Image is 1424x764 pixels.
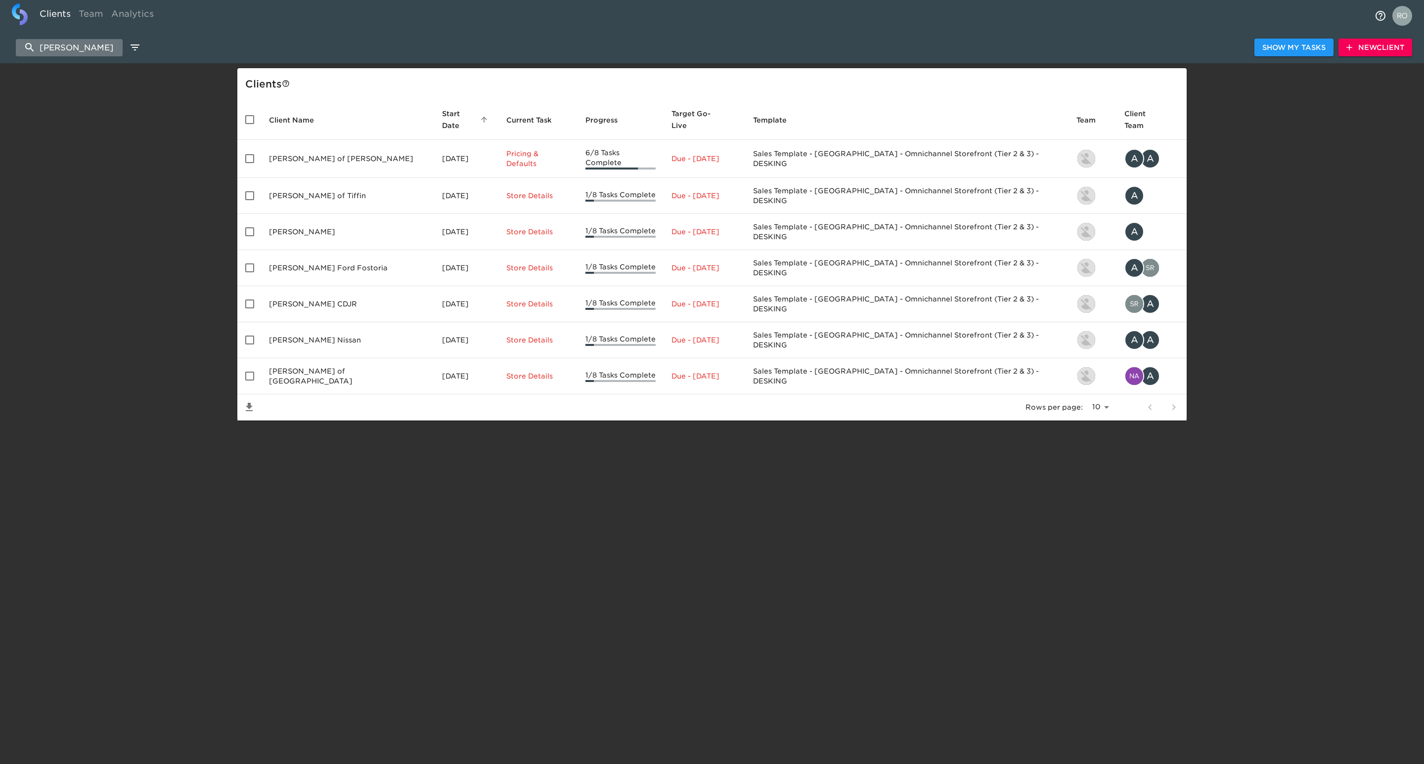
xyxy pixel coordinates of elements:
[434,214,499,250] td: [DATE]
[745,214,1069,250] td: Sales Template - [GEOGRAPHIC_DATA] - Omnichannel Storefront (Tier 2 & 3) - DESKING
[1124,294,1179,314] div: sreeramsarma.gvs@cdk.com, amanda.crookshanks@drivereineke.com
[1124,149,1179,169] div: alex.reineke@drivereineke.com, amanda.crookshanks@drivereineke.com
[245,76,1183,92] div: Client s
[1124,366,1179,386] div: naresh.bodla@cdk.com, amanda.crookshanks@drivereineke.com
[745,178,1069,214] td: Sales Template - [GEOGRAPHIC_DATA] - Omnichannel Storefront (Tier 2 & 3) - DESKING
[745,140,1069,178] td: Sales Template - [GEOGRAPHIC_DATA] - Omnichannel Storefront (Tier 2 & 3) - DESKING
[506,299,569,309] p: Store Details
[1262,42,1326,54] span: Show My Tasks
[506,335,569,345] p: Store Details
[1077,331,1095,349] img: kevin.lo@roadster.com
[1077,187,1095,205] img: kevin.lo@roadster.com
[745,358,1069,394] td: Sales Template - [GEOGRAPHIC_DATA] - Omnichannel Storefront (Tier 2 & 3) - DESKING
[671,371,737,381] p: Due - [DATE]
[671,108,737,131] span: Target Go-Live
[237,100,1187,421] table: enhanced table
[1025,402,1083,412] p: Rows per page:
[671,108,724,131] span: Calculated based on the start date and the duration of all Tasks contained in this Hub.
[261,286,434,322] td: [PERSON_NAME] CDJR
[745,322,1069,358] td: Sales Template - [GEOGRAPHIC_DATA] - Omnichannel Storefront (Tier 2 & 3) - DESKING
[578,214,664,250] td: 1/8 Tasks Complete
[1124,222,1179,242] div: amanda.crookshanks@drivereineke.com
[261,178,434,214] td: [PERSON_NAME] of Tiffin
[1392,6,1412,26] img: Profile
[434,286,499,322] td: [DATE]
[671,154,737,164] p: Due - [DATE]
[578,358,664,394] td: 1/8 Tasks Complete
[261,250,434,286] td: [PERSON_NAME] Ford Fostoria
[506,114,565,126] span: Current Task
[671,227,737,237] p: Due - [DATE]
[1124,222,1144,242] div: A
[36,3,75,28] a: Clients
[1076,330,1109,350] div: kevin.lo@roadster.com
[127,39,143,56] button: edit
[261,358,434,394] td: [PERSON_NAME] of [GEOGRAPHIC_DATA]
[671,191,737,201] p: Due - [DATE]
[434,178,499,214] td: [DATE]
[578,250,664,286] td: 1/8 Tasks Complete
[282,80,290,87] svg: This is a list of all of your clients and clients shared with you
[1140,294,1160,314] div: A
[75,3,107,28] a: Team
[506,191,569,201] p: Store Details
[269,114,327,126] span: Client Name
[434,322,499,358] td: [DATE]
[506,263,569,273] p: Store Details
[1124,186,1144,206] div: A
[745,250,1069,286] td: Sales Template - [GEOGRAPHIC_DATA] - Omnichannel Storefront (Tier 2 & 3) - DESKING
[1087,400,1112,415] select: rows per page
[107,3,158,28] a: Analytics
[585,114,630,126] span: Progress
[506,371,569,381] p: Store Details
[261,140,434,178] td: [PERSON_NAME] of [PERSON_NAME]
[442,108,491,131] span: Start Date
[1077,150,1095,168] img: kevin.lo@roadster.com
[1076,149,1109,169] div: kevin.lo@roadster.com
[1369,4,1392,28] button: notifications
[506,227,569,237] p: Store Details
[578,286,664,322] td: 1/8 Tasks Complete
[1140,149,1160,169] div: A
[1140,330,1160,350] div: A
[578,140,664,178] td: 6/8 Tasks Complete
[1124,330,1179,350] div: amanda.crookshanks@drivereineke.com, Alex.reineke@drivereineke.com
[506,114,552,126] span: This is the next Task in this Hub that should be completed
[745,286,1069,322] td: Sales Template - [GEOGRAPHIC_DATA] - Omnichannel Storefront (Tier 2 & 3) - DESKING
[1077,367,1095,385] img: kevin.lo@roadster.com
[16,39,123,56] input: search
[1124,149,1144,169] div: A
[434,358,499,394] td: [DATE]
[261,322,434,358] td: [PERSON_NAME] Nissan
[1125,295,1143,313] img: sreeramsarma.gvs@cdk.com
[1076,258,1109,278] div: kevin.lo@roadster.com
[671,335,737,345] p: Due - [DATE]
[1076,114,1109,126] span: Team
[1338,39,1412,57] button: NewClient
[1077,259,1095,277] img: kevin.lo@roadster.com
[1077,295,1095,313] img: kevin.lo@roadster.com
[1076,294,1109,314] div: kevin.lo@roadster.com
[1140,366,1160,386] div: A
[578,178,664,214] td: 1/8 Tasks Complete
[506,149,569,169] p: Pricing & Defaults
[434,140,499,178] td: [DATE]
[434,250,499,286] td: [DATE]
[753,114,800,126] span: Template
[1124,108,1179,131] span: Client Team
[261,214,434,250] td: [PERSON_NAME]
[578,322,664,358] td: 1/8 Tasks Complete
[1124,258,1144,278] div: A
[1124,258,1179,278] div: amanda.crookshanks@drivereineke.com, Srihetha.Malgani@cdk.com
[1076,366,1109,386] div: kevin.lo@roadster.com
[1124,186,1179,206] div: amanda.crookshanks@drivereineke.com
[1346,42,1404,54] span: New Client
[1076,186,1109,206] div: kevin.lo@roadster.com
[1125,367,1143,385] img: naresh.bodla@cdk.com
[1077,223,1095,241] img: kevin.lo@roadster.com
[1124,330,1144,350] div: A
[671,263,737,273] p: Due - [DATE]
[1141,259,1159,277] img: Srihetha.Malgani@cdk.com
[671,299,737,309] p: Due - [DATE]
[1254,39,1334,57] button: Show My Tasks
